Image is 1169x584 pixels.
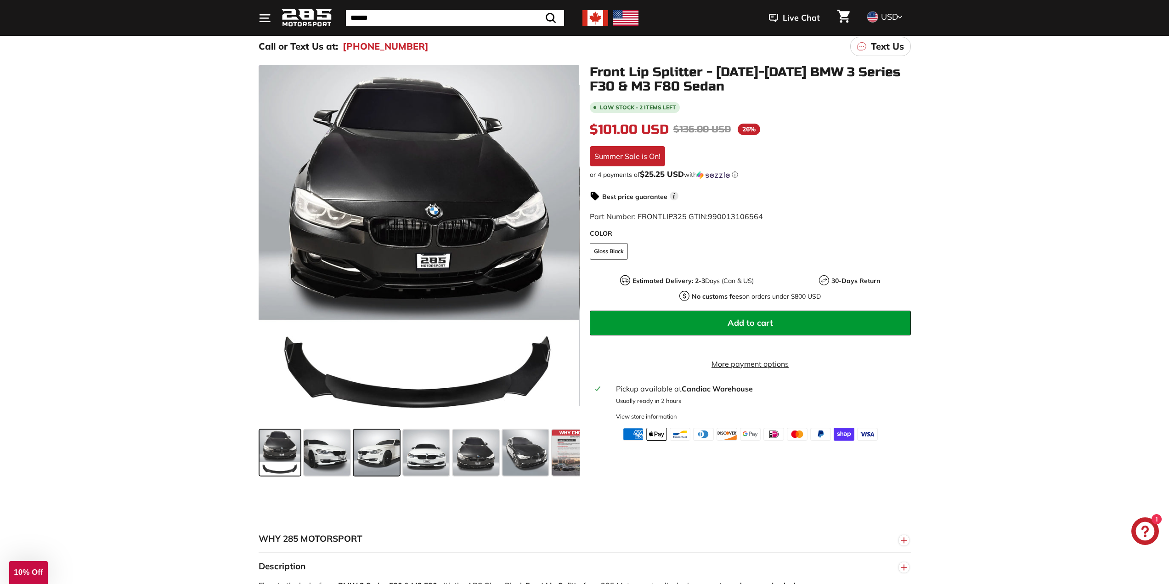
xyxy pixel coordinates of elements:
p: Usually ready in 2 hours [616,397,905,405]
img: diners_club [693,428,714,441]
span: $25.25 USD [640,169,684,179]
div: or 4 payments of$25.25 USDwithSezzle Click to learn more about Sezzle [590,170,911,179]
span: Part Number: FRONTLIP325 GTIN: [590,212,763,221]
div: View store information [616,412,677,421]
button: Add to cart [590,311,911,335]
div: Pickup available at [616,383,905,394]
img: apple_pay [646,428,667,441]
img: american_express [623,428,644,441]
label: COLOR [590,229,911,238]
strong: No customs fees [692,292,742,301]
p: Call or Text Us at: [259,40,338,53]
img: google_pay [740,428,761,441]
span: $101.00 USD [590,122,669,137]
img: shopify_pay [834,428,854,441]
span: USD [881,11,898,22]
p: Text Us [871,40,904,53]
img: paypal [810,428,831,441]
img: ideal [763,428,784,441]
span: Low stock - 2 items left [600,105,676,110]
div: Summer Sale is On! [590,146,665,166]
button: Live Chat [757,6,832,29]
img: bancontact [670,428,690,441]
span: 10% Off [14,568,43,577]
strong: Best price guarantee [602,193,667,201]
strong: Estimated Delivery: 2-3 [633,277,705,285]
span: 26% [738,124,760,135]
a: Text Us [850,37,911,56]
img: discover [717,428,737,441]
inbox-online-store-chat: Shopify online store chat [1129,517,1162,547]
img: Sezzle [697,171,730,179]
a: More payment options [590,358,911,369]
strong: Candiac Warehouse [682,384,753,393]
p: on orders under $800 USD [692,292,821,301]
div: or 4 payments of with [590,170,911,179]
span: $136.00 USD [673,124,731,135]
strong: 30-Days Return [831,277,880,285]
span: Add to cart [728,318,773,328]
div: 10% Off [9,561,48,584]
span: Live Chat [783,12,820,24]
span: i [670,192,678,200]
img: Logo_285_Motorsport_areodynamics_components [282,7,332,29]
p: Days (Can & US) [633,276,754,286]
h1: Front Lip Splitter - [DATE]-[DATE] BMW 3 Series F30 & M3 F80 Sedan [590,65,911,94]
input: Search [346,10,564,26]
a: Cart [832,2,855,34]
img: visa [857,428,878,441]
button: Description [259,553,911,580]
button: WHY 285 MOTORSPORT [259,525,911,553]
a: [PHONE_NUMBER] [343,40,429,53]
img: master [787,428,808,441]
span: 990013106564 [708,212,763,221]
